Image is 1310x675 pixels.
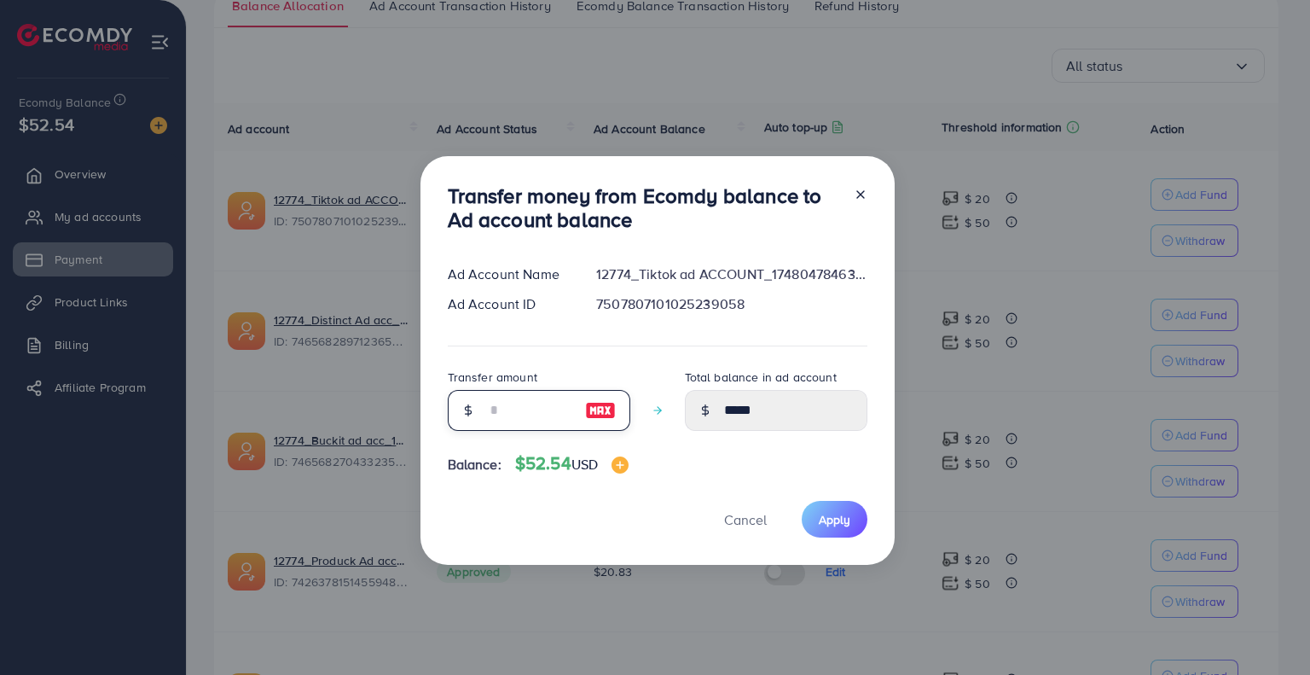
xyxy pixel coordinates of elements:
div: 7507807101025239058 [583,294,880,314]
h3: Transfer money from Ecomdy balance to Ad account balance [448,183,840,233]
span: Balance: [448,455,501,474]
h4: $52.54 [515,453,629,474]
label: Total balance in ad account [685,369,837,386]
img: image [612,457,629,474]
div: 12774_Tiktok ad ACCOUNT_1748047846338 [583,265,880,284]
img: image [585,400,616,421]
div: Ad Account Name [434,265,583,284]
button: Apply [802,501,867,538]
span: USD [571,455,598,474]
iframe: Chat [1238,598,1297,662]
label: Transfer amount [448,369,537,386]
button: Cancel [703,501,788,538]
span: Apply [819,511,850,528]
div: Ad Account ID [434,294,583,314]
span: Cancel [724,510,767,529]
